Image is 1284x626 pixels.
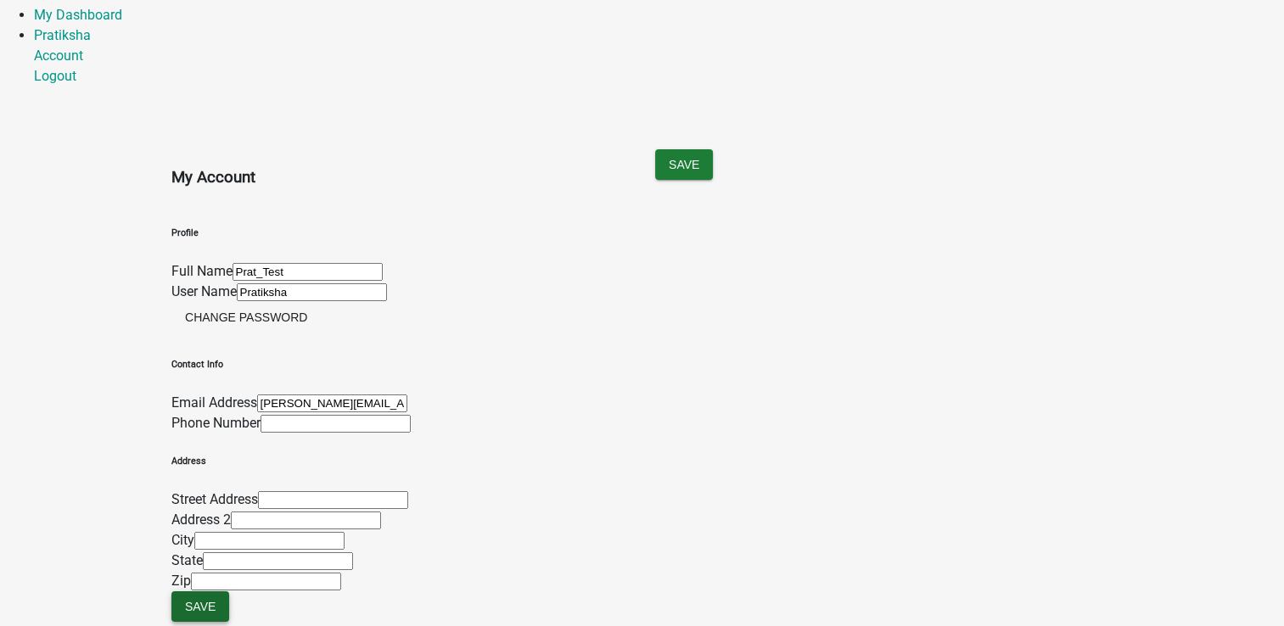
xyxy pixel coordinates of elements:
[171,552,203,568] label: State
[171,358,1113,372] h6: Contact Info
[171,415,261,431] label: Phone Number
[34,46,1284,87] div: Pratiksha
[34,48,83,64] a: Account
[655,149,713,180] button: Save
[171,573,191,589] label: Zip
[171,491,258,507] label: Street Address
[171,591,229,622] button: Save
[171,394,257,411] label: Email Address
[171,511,231,528] label: Address 2
[34,68,76,84] a: Logout
[171,226,1113,240] h6: Profile
[171,165,630,189] h3: My Account
[171,283,237,299] label: User Name
[34,27,91,43] a: Pratiksha
[171,455,1113,468] h6: Address
[34,7,122,23] a: My Dashboard
[171,532,194,548] label: City
[171,263,233,279] label: Full Name
[171,302,321,333] button: Change Password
